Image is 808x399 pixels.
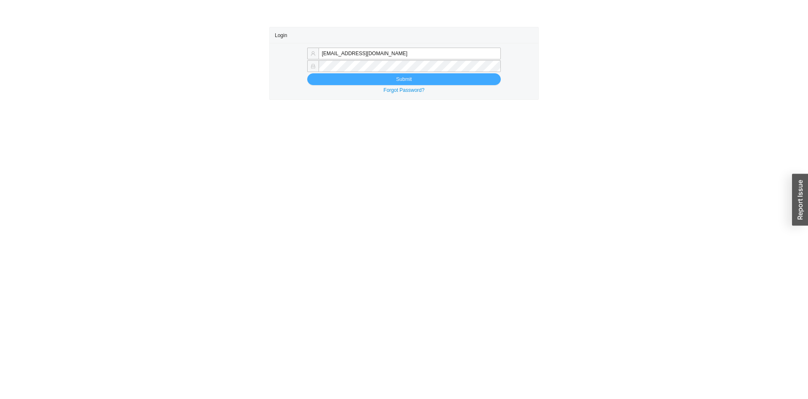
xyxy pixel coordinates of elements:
[311,64,316,69] span: lock
[319,48,501,59] input: Email
[307,73,501,85] button: Submit
[275,27,533,43] div: Login
[383,87,424,93] a: Forgot Password?
[311,51,316,56] span: user
[396,75,412,83] span: Submit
